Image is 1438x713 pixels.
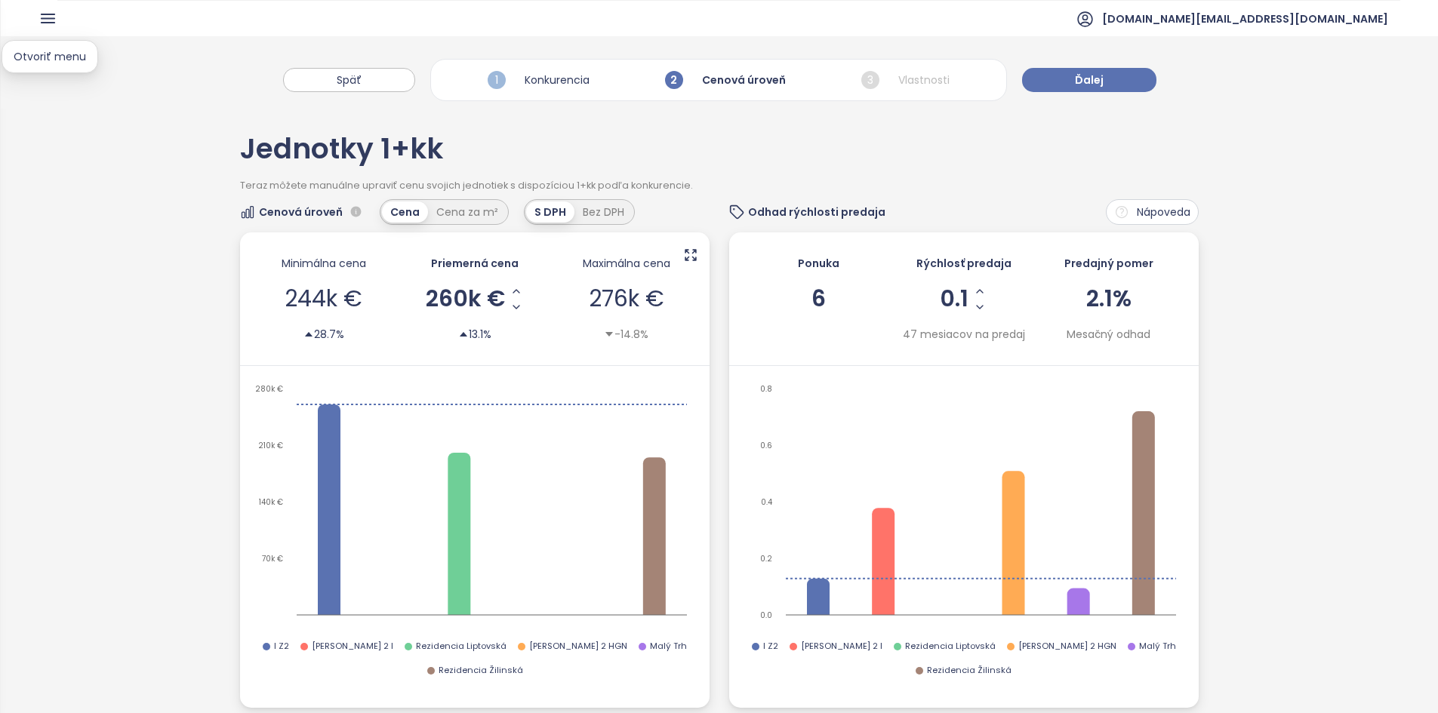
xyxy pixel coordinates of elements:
[1022,68,1156,92] button: Ďalej
[529,640,627,653] span: [PERSON_NAME] 2 HGN
[274,640,289,653] span: I Z2
[927,664,1012,678] span: Rezidencia Žilinská
[526,201,574,223] div: S DPH
[509,299,525,315] button: Decrease AVG Price
[382,201,428,223] div: Cena
[940,287,968,310] span: 0.1
[1139,640,1176,653] span: Malý Trh
[589,282,664,315] span: 276k €
[428,201,507,223] div: Cena za m²
[262,553,283,564] tspan: 70k €
[1064,255,1153,272] span: Predajný pomer
[426,287,505,310] span: 260k €
[903,326,1025,343] div: 47 mesiacov na predaj
[255,383,283,395] tspan: 280k €
[604,329,614,340] span: caret-down
[458,329,469,340] span: caret-up
[1102,1,1388,37] span: [DOMAIN_NAME][EMAIL_ADDRESS][DOMAIN_NAME]
[283,68,415,92] button: Späť
[259,496,283,508] tspan: 140k €
[458,326,491,343] div: 13.1%
[574,201,633,223] div: Bez DPH
[259,204,343,220] span: Cenová úroveň
[798,255,839,272] span: Ponuka
[509,283,525,299] button: Increase AVG Price
[240,179,1198,200] div: Teraz môžete manuálne upraviť cenu svojich jednotiek s dispozíciou 1+kk podľa konkurencie.
[240,135,1198,179] div: Jednotky 1+kk
[431,255,519,272] span: Priemerná cena
[604,326,648,343] div: -14.8%
[858,67,953,93] div: Vlastnosti
[916,255,1012,272] span: Rýchlosť predaja
[972,299,988,315] button: Decrease Sale Speed - Monthly
[811,283,826,315] span: 6
[972,283,988,299] button: Increase Sale Speed - Monthly
[1137,204,1190,220] span: Nápoveda
[760,440,772,451] tspan: 0.6
[2,40,98,73] div: Otvoriť menu
[748,204,885,220] span: Odhad rýchlosti predaja
[1086,283,1132,315] span: 2.1%
[801,640,882,653] span: [PERSON_NAME] 2 I
[1075,72,1104,88] span: Ďalej
[583,255,670,272] span: Maximálna cena
[650,640,687,653] span: Malý Trh
[303,326,344,343] div: 28.7%
[665,71,683,89] span: 2
[258,440,283,451] tspan: 210k €
[661,67,790,93] div: Cenová úroveň
[1106,199,1199,225] button: Nápoveda
[285,282,362,315] span: 244k €
[312,640,393,653] span: [PERSON_NAME] 2 I
[761,496,772,508] tspan: 0.4
[282,255,366,272] span: Minimálna cena
[303,329,314,340] span: caret-up
[439,664,523,678] span: Rezidencia Žilinská
[760,610,772,621] tspan: 0.0
[488,71,506,89] span: 1
[1018,640,1116,653] span: [PERSON_NAME] 2 HGN
[861,71,879,89] span: 3
[1067,326,1150,343] span: Mesačný odhad
[905,640,996,653] span: Rezidencia Liptovská
[416,640,507,653] span: Rezidencia Liptovská
[760,383,772,395] tspan: 0.8
[484,67,593,93] div: Konkurencia
[337,72,362,88] span: Späť
[760,553,772,564] tspan: 0.2
[763,640,778,653] span: I Z2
